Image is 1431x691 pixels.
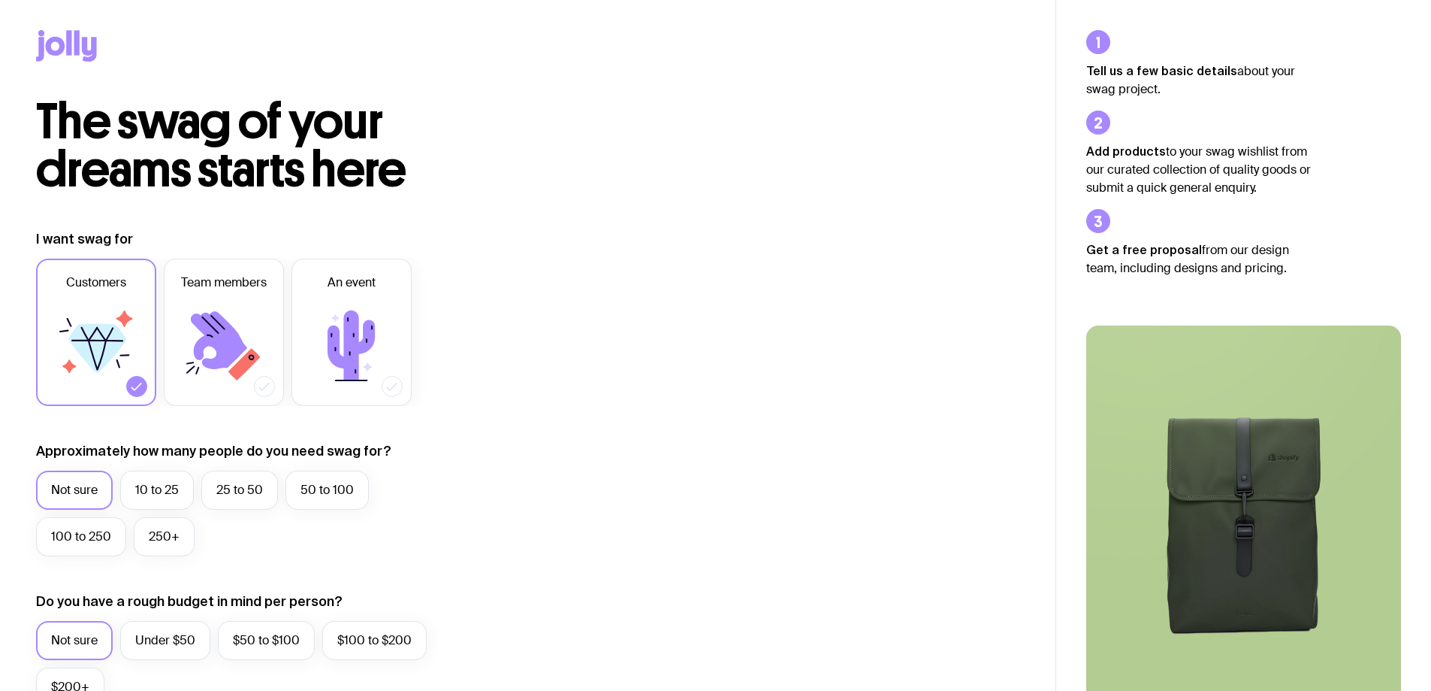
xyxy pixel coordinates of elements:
[285,471,369,510] label: 50 to 100
[36,92,406,199] span: The swag of your dreams starts here
[218,621,315,660] label: $50 to $100
[328,274,376,292] span: An event
[120,471,194,510] label: 10 to 25
[36,471,113,510] label: Not sure
[1086,241,1312,277] p: from our design team, including designs and pricing.
[1086,142,1312,197] p: to your swag wishlist from our curated collection of quality goods or submit a quick general enqu...
[201,471,278,510] label: 25 to 50
[36,593,343,611] label: Do you have a rough budget in mind per person?
[66,274,126,292] span: Customers
[134,517,195,556] label: 250+
[120,621,210,660] label: Under $50
[322,621,427,660] label: $100 to $200
[1086,64,1237,77] strong: Tell us a few basic details
[36,230,133,248] label: I want swag for
[181,274,267,292] span: Team members
[36,621,113,660] label: Not sure
[1086,144,1166,158] strong: Add products
[36,442,391,460] label: Approximately how many people do you need swag for?
[1086,62,1312,98] p: about your swag project.
[1086,243,1202,256] strong: Get a free proposal
[36,517,126,556] label: 100 to 250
